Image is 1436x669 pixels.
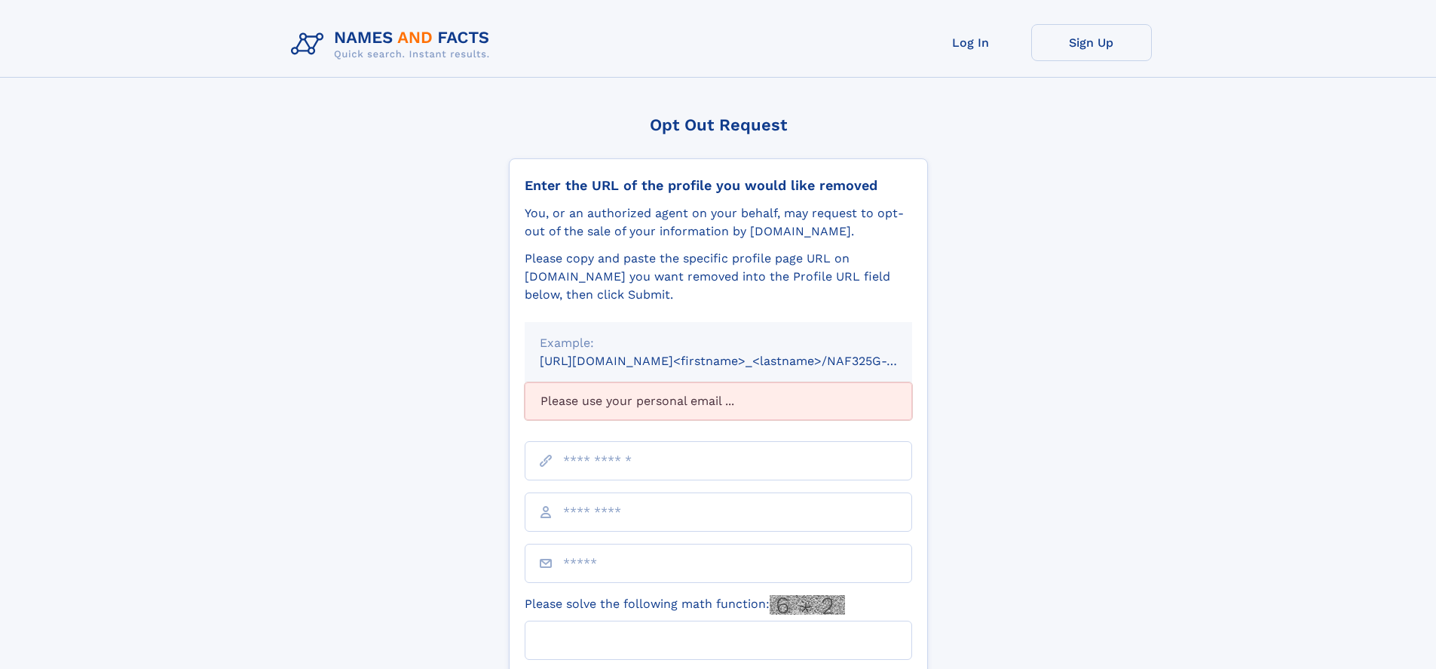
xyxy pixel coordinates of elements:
div: Please copy and paste the specific profile page URL on [DOMAIN_NAME] you want removed into the Pr... [525,250,912,304]
small: [URL][DOMAIN_NAME]<firstname>_<lastname>/NAF325G-xxxxxxxx [540,354,941,368]
a: Sign Up [1031,24,1152,61]
div: Opt Out Request [509,115,928,134]
div: Example: [540,334,897,352]
div: Please use your personal email ... [525,382,912,420]
div: You, or an authorized agent on your behalf, may request to opt-out of the sale of your informatio... [525,204,912,241]
a: Log In [911,24,1031,61]
label: Please solve the following math function: [525,595,845,615]
img: Logo Names and Facts [285,24,502,65]
div: Enter the URL of the profile you would like removed [525,177,912,194]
